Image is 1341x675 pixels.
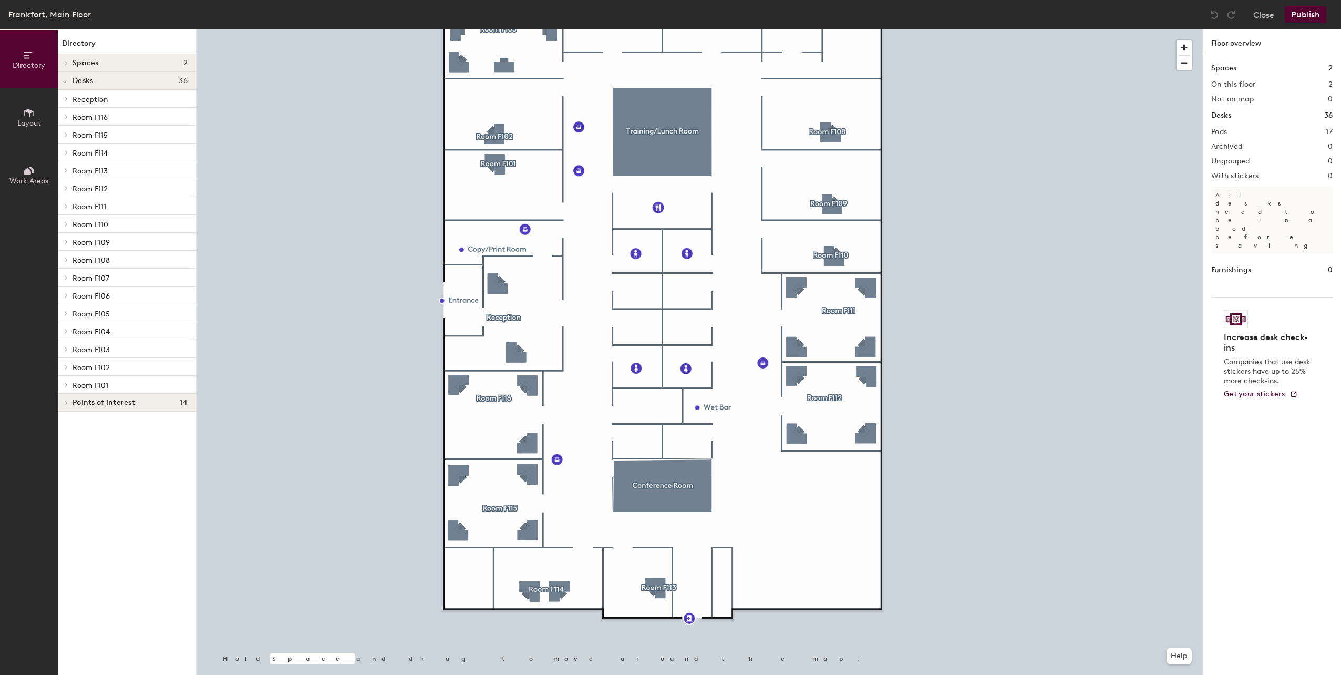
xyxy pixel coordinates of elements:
img: Sticker logo [1224,310,1248,328]
span: Desks [73,77,93,85]
h1: 0 [1328,264,1333,276]
h1: Furnishings [1211,264,1251,276]
h2: 0 [1328,95,1333,104]
span: 2 [183,59,188,67]
span: Room F111 [73,202,106,211]
h2: 2 [1328,80,1333,89]
h1: 2 [1328,63,1333,74]
span: Room F110 [73,220,108,229]
h1: Directory [58,38,196,54]
span: Room F114 [73,149,108,158]
h2: 0 [1328,172,1333,180]
span: Room F105 [73,310,110,319]
p: Companies that use desk stickers have up to 25% more check-ins. [1224,357,1314,386]
span: Room F103 [73,345,110,354]
span: Room F115 [73,131,108,140]
img: Undo [1209,9,1220,20]
h2: 17 [1326,128,1333,136]
span: Room F116 [73,113,108,122]
h2: 0 [1328,157,1333,166]
h1: Desks [1211,110,1231,121]
span: Room F108 [73,256,110,265]
span: Directory [13,61,45,70]
h2: Archived [1211,142,1242,151]
span: Points of interest [73,398,135,407]
button: Close [1253,6,1274,23]
span: Reception [73,95,108,104]
span: Room F113 [73,167,108,176]
span: Room F104 [73,328,110,336]
h1: 36 [1324,110,1333,121]
img: Redo [1226,9,1236,20]
span: Room F109 [73,238,110,247]
span: 14 [180,398,188,407]
button: Help [1167,648,1192,664]
span: Room F102 [73,363,110,372]
span: Room F112 [73,185,108,193]
p: All desks need to be in a pod before saving [1211,187,1333,254]
span: Layout [17,119,41,128]
span: Work Areas [9,177,48,186]
h2: 0 [1328,142,1333,151]
h2: Ungrouped [1211,157,1250,166]
span: Room F107 [73,274,109,283]
span: Room F106 [73,292,110,301]
span: Get your stickers [1224,390,1285,398]
span: 36 [179,77,188,85]
button: Publish [1285,6,1326,23]
h4: Increase desk check-ins [1224,332,1314,353]
h2: Not on map [1211,95,1254,104]
h1: Floor overview [1203,29,1341,54]
a: Get your stickers [1224,390,1298,399]
h2: With stickers [1211,172,1259,180]
div: Frankfort, Main Floor [8,8,91,21]
h1: Spaces [1211,63,1236,74]
h2: On this floor [1211,80,1256,89]
span: Room F101 [73,381,108,390]
span: Spaces [73,59,99,67]
h2: Pods [1211,128,1227,136]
